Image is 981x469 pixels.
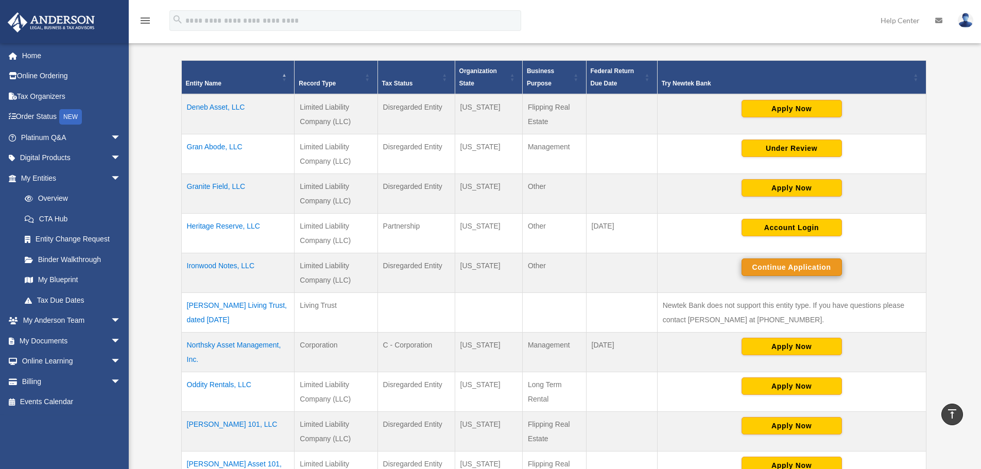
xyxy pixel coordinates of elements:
button: Continue Application [742,258,842,276]
a: Billingarrow_drop_down [7,371,136,392]
td: Limited Liability Company (LLC) [295,174,377,214]
td: Limited Liability Company (LLC) [295,372,377,412]
a: Online Learningarrow_drop_down [7,351,136,372]
span: Business Purpose [527,67,554,87]
td: Corporation [295,333,377,372]
span: Record Type [299,80,336,87]
td: Disregarded Entity [377,134,455,174]
td: [US_STATE] [455,253,522,293]
a: CTA Hub [14,209,131,229]
span: arrow_drop_down [111,148,131,169]
img: User Pic [958,13,973,28]
a: Overview [14,188,126,209]
td: [US_STATE] [455,412,522,451]
a: Home [7,45,136,66]
div: Try Newtek Bank [662,77,910,90]
td: Ironwood Notes, LLC [181,253,295,293]
td: Newtek Bank does not support this entity type. If you have questions please contact [PERSON_NAME]... [657,293,926,333]
td: Oddity Rentals, LLC [181,372,295,412]
img: Anderson Advisors Platinum Portal [5,12,98,32]
td: Heritage Reserve, LLC [181,214,295,253]
a: Digital Productsarrow_drop_down [7,148,136,168]
a: Tax Organizers [7,86,136,107]
div: NEW [59,109,82,125]
th: Record Type: Activate to sort [295,61,377,95]
td: [US_STATE] [455,134,522,174]
span: arrow_drop_down [111,168,131,189]
td: Flipping Real Estate [522,94,586,134]
td: Partnership [377,214,455,253]
td: Other [522,214,586,253]
a: Order StatusNEW [7,107,136,128]
button: Apply Now [742,377,842,395]
td: Limited Liability Company (LLC) [295,94,377,134]
td: Other [522,253,586,293]
a: Events Calendar [7,392,136,412]
td: C - Corporation [377,333,455,372]
a: Entity Change Request [14,229,131,250]
button: Apply Now [742,417,842,435]
td: Gran Abode, LLC [181,134,295,174]
td: [DATE] [586,214,657,253]
td: Limited Liability Company (LLC) [295,253,377,293]
td: [PERSON_NAME] 101, LLC [181,412,295,451]
i: search [172,14,183,25]
td: Disregarded Entity [377,372,455,412]
td: Disregarded Entity [377,412,455,451]
a: Binder Walkthrough [14,249,131,270]
a: vertical_align_top [941,404,963,425]
td: Limited Liability Company (LLC) [295,134,377,174]
a: My Blueprint [14,270,131,290]
td: [US_STATE] [455,94,522,134]
td: [US_STATE] [455,333,522,372]
th: Try Newtek Bank : Activate to sort [657,61,926,95]
td: Granite Field, LLC [181,174,295,214]
a: menu [139,18,151,27]
td: Management [522,134,586,174]
th: Business Purpose: Activate to sort [522,61,586,95]
th: Organization State: Activate to sort [455,61,522,95]
td: Limited Liability Company (LLC) [295,214,377,253]
button: Under Review [742,140,842,157]
td: Flipping Real Estate [522,412,586,451]
span: arrow_drop_down [111,331,131,352]
td: [US_STATE] [455,214,522,253]
td: Disregarded Entity [377,94,455,134]
span: Federal Return Due Date [591,67,634,87]
span: arrow_drop_down [111,371,131,392]
span: arrow_drop_down [111,351,131,372]
td: [US_STATE] [455,174,522,214]
td: [PERSON_NAME] Living Trust, dated [DATE] [181,293,295,333]
td: Disregarded Entity [377,253,455,293]
span: Tax Status [382,80,413,87]
th: Tax Status: Activate to sort [377,61,455,95]
a: My Documentsarrow_drop_down [7,331,136,351]
td: Living Trust [295,293,377,333]
td: Limited Liability Company (LLC) [295,412,377,451]
button: Apply Now [742,179,842,197]
th: Entity Name: Activate to invert sorting [181,61,295,95]
span: arrow_drop_down [111,310,131,332]
td: Deneb Asset, LLC [181,94,295,134]
td: [US_STATE] [455,372,522,412]
span: Entity Name [186,80,221,87]
th: Federal Return Due Date: Activate to sort [586,61,657,95]
span: Organization State [459,67,497,87]
span: arrow_drop_down [111,127,131,148]
i: vertical_align_top [946,408,958,420]
td: Long Term Rental [522,372,586,412]
td: Northsky Asset Management, Inc. [181,333,295,372]
td: Management [522,333,586,372]
a: Online Ordering [7,66,136,86]
a: Platinum Q&Aarrow_drop_down [7,127,136,148]
td: Other [522,174,586,214]
button: Apply Now [742,100,842,117]
a: Account Login [742,223,842,231]
td: Disregarded Entity [377,174,455,214]
a: My Anderson Teamarrow_drop_down [7,310,136,331]
td: [DATE] [586,333,657,372]
button: Account Login [742,219,842,236]
button: Apply Now [742,338,842,355]
a: Tax Due Dates [14,290,131,310]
